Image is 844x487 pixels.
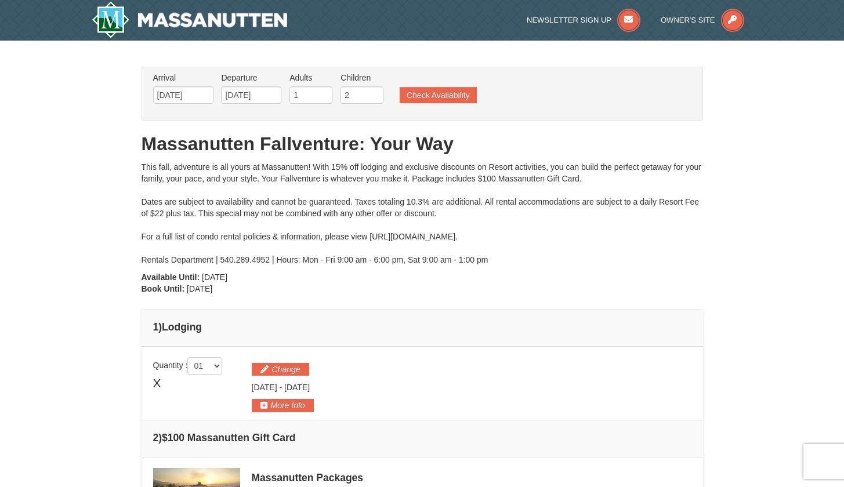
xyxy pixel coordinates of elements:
[158,321,162,333] span: )
[142,272,200,282] strong: Available Until:
[289,72,332,83] label: Adults
[153,375,161,392] span: X
[142,284,185,293] strong: Book Until:
[187,284,212,293] span: [DATE]
[153,361,223,370] span: Quantity :
[153,432,691,444] h4: 2 $100 Massanutten Gift Card
[221,72,281,83] label: Departure
[527,16,640,24] a: Newsletter Sign Up
[158,432,162,444] span: )
[252,383,277,392] span: [DATE]
[142,161,703,266] div: This fall, adventure is all yours at Massanutten! With 15% off lodging and exclusive discounts on...
[527,16,611,24] span: Newsletter Sign Up
[153,72,213,83] label: Arrival
[153,321,691,333] h4: 1 Lodging
[92,1,288,38] img: Massanutten Resort Logo
[400,87,477,103] button: Check Availability
[252,363,309,376] button: Change
[252,399,314,412] button: More Info
[661,16,715,24] span: Owner's Site
[92,1,288,38] a: Massanutten Resort
[284,383,310,392] span: [DATE]
[252,472,691,484] div: Massanutten Packages
[279,383,282,392] span: -
[202,272,227,282] span: [DATE]
[341,72,383,83] label: Children
[142,132,703,155] h1: Massanutten Fallventure: Your Way
[661,16,744,24] a: Owner's Site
